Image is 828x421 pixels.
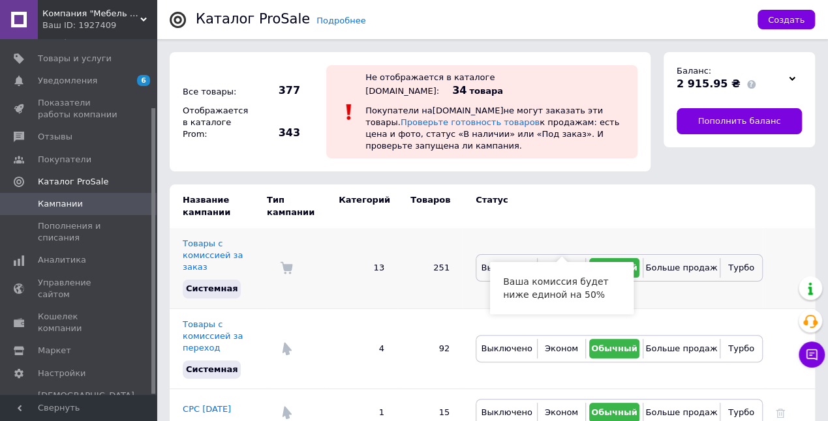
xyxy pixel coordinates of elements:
span: Турбо [728,263,754,272]
td: 92 [397,308,463,389]
td: 251 [397,228,463,308]
span: Каталог ProSale [38,176,108,188]
span: Настройки [38,368,85,379]
button: Турбо [724,258,759,278]
span: 34 [452,84,467,96]
span: 343 [254,126,300,140]
img: Комиссия за переход [280,406,293,419]
div: Не отображается в каталоге [DOMAIN_NAME]: [365,72,495,96]
td: Категорий [326,184,397,227]
td: 13 [326,228,397,308]
span: Маркет [38,345,71,356]
button: Обычный [589,339,639,358]
td: Название кампании [170,184,267,227]
a: Товары с комиссией за переход [183,319,243,353]
div: Ваша комиссия будет ниже единой на 50% [490,262,634,314]
span: Товары и услуги [38,53,112,65]
button: Выключено [480,339,534,358]
span: Показатели работы компании [38,97,121,121]
span: Аналитика [38,254,86,266]
button: Создать [758,10,815,29]
td: Тип кампании [267,184,326,227]
span: Больше продаж [645,343,717,353]
span: Системная [186,364,238,374]
span: Системная [186,283,238,293]
button: Больше продаж [647,339,716,358]
button: Эконом [541,339,582,358]
td: Статус [463,184,763,227]
a: Пополнить баланс [677,108,802,134]
a: Подробнее [316,16,365,25]
button: Обычный [589,258,639,278]
span: Отзывы [38,131,72,143]
div: Ваш ID: 1927409 [42,20,157,31]
span: Выключено [481,407,532,417]
span: Управление сайтом [38,277,121,300]
button: Турбо [724,339,759,358]
button: Больше продаж [647,258,716,278]
span: Баланс: [677,66,711,76]
span: Уведомления [38,75,97,87]
span: 6 [137,75,150,86]
span: Выключено [481,263,532,272]
button: Выключено [480,258,534,278]
span: Больше продаж [645,263,717,272]
span: Пополнить баланс [698,115,781,127]
span: Больше продаж [645,407,717,417]
span: Эконом [545,343,578,353]
span: Турбо [728,407,754,417]
div: Каталог ProSale [196,12,310,26]
div: Все товары: [179,83,251,101]
span: Покупатели [38,154,91,166]
span: 377 [254,83,300,98]
span: Выключено [481,343,532,353]
td: 4 [326,308,397,389]
a: Товары с комиссией за заказ [183,239,243,272]
span: Покупатели на [DOMAIN_NAME] не могут заказать эти товары. к продажам: есть цена и фото, статус «В... [365,106,619,151]
span: Кампании [38,198,83,210]
a: Удалить [776,407,785,417]
td: Товаров [397,184,463,227]
span: товара [469,86,503,96]
img: Комиссия за переход [280,342,293,355]
span: Компания "Мебель Эра-М" [42,8,140,20]
img: :exclamation: [339,102,359,122]
a: Проверьте готовность товаров [401,117,540,127]
button: Чат с покупателем [799,341,825,368]
span: Кошелек компании [38,311,121,334]
span: Турбо [728,343,754,353]
span: 2 915.95 ₴ [677,78,741,90]
span: Эконом [545,407,578,417]
span: Обычный [591,407,637,417]
span: Обычный [591,343,637,353]
div: Отображается в каталоге Prom: [179,102,251,144]
img: Комиссия за заказ [280,261,293,274]
span: Создать [768,15,805,25]
a: CPC [DATE] [183,404,231,414]
span: Пополнения и списания [38,220,121,244]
